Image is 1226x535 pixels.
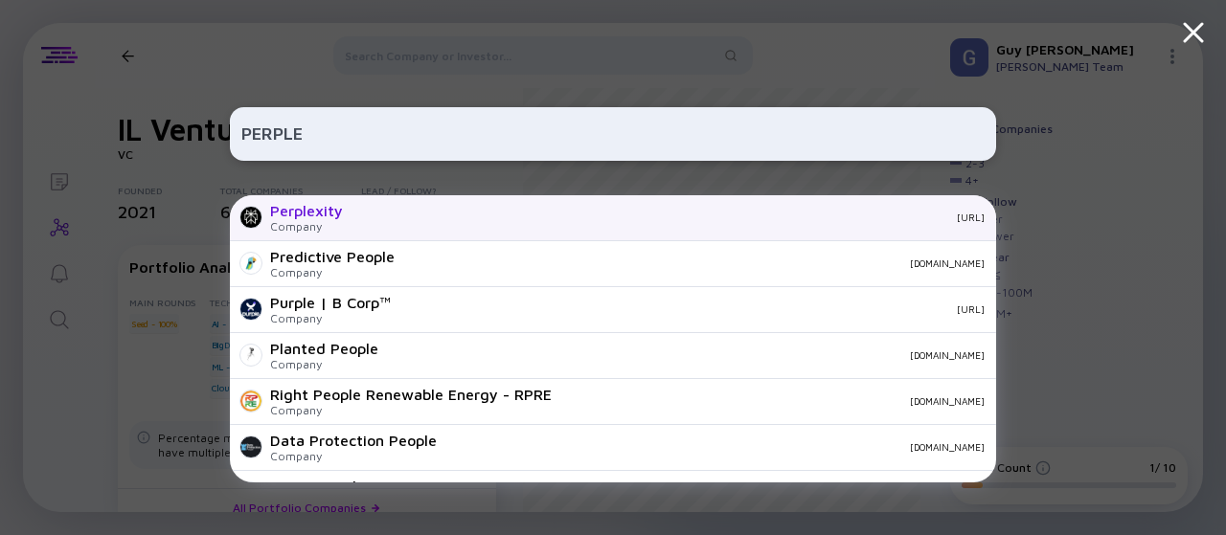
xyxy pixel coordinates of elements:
div: [DOMAIN_NAME] [567,395,985,407]
div: [URL] [358,212,985,223]
div: Company [270,311,391,325]
div: Data Protection People [270,432,437,449]
div: [DOMAIN_NAME] [452,441,985,453]
div: Perplexity [270,202,343,219]
div: [DOMAIN_NAME] [394,349,985,361]
div: Moxie People [270,478,365,495]
div: Right People Renewable Energy - RPRE [270,386,552,403]
div: Planted People [270,340,378,357]
div: Predictive People [270,248,395,265]
input: Search Company or Investor... [241,117,985,151]
div: [DOMAIN_NAME] [410,257,985,269]
div: [URL] [406,303,985,315]
div: Company [270,219,343,234]
div: Company [270,449,437,463]
div: Company [270,403,552,417]
div: Purple | B Corp™ [270,294,391,311]
div: Company [270,265,395,279]
div: Company [270,357,378,371]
